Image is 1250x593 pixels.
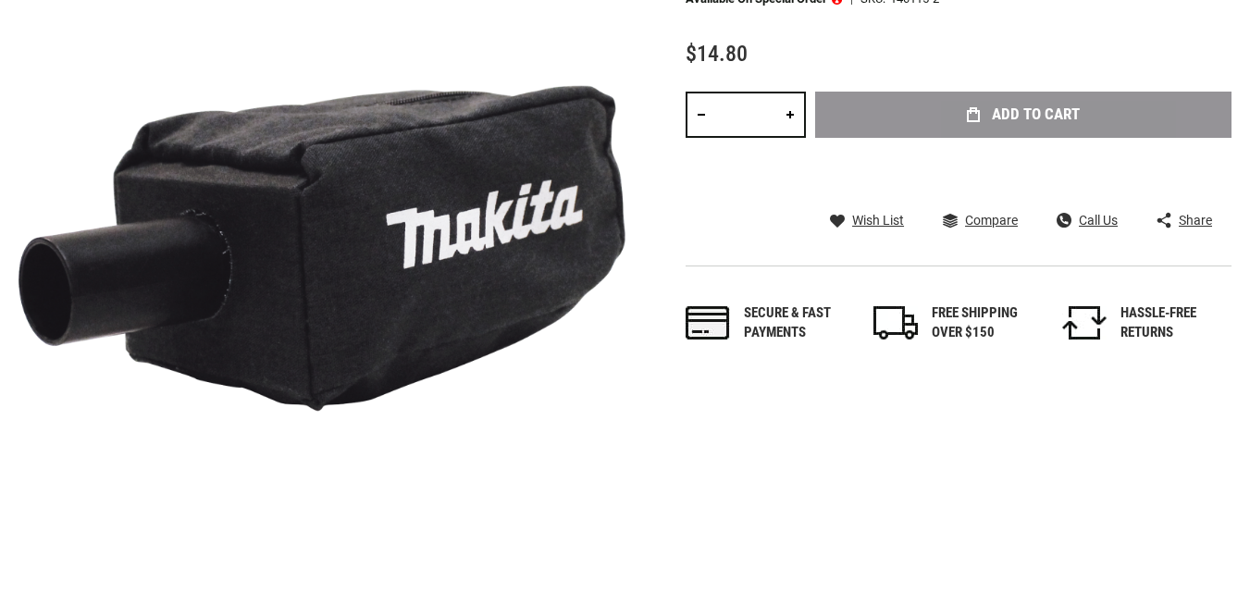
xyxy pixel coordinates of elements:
[873,306,918,340] img: shipping
[1057,212,1118,229] a: Call Us
[1079,214,1118,227] span: Call Us
[1179,214,1212,227] span: Share
[686,306,730,340] img: payments
[1120,303,1231,343] div: HASSLE-FREE RETURNS
[965,214,1018,227] span: Compare
[830,212,904,229] a: Wish List
[744,303,855,343] div: Secure & fast payments
[1062,306,1107,340] img: returns
[686,41,748,67] span: $14.80
[932,303,1043,343] div: FREE SHIPPING OVER $150
[852,214,904,227] span: Wish List
[943,212,1018,229] a: Compare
